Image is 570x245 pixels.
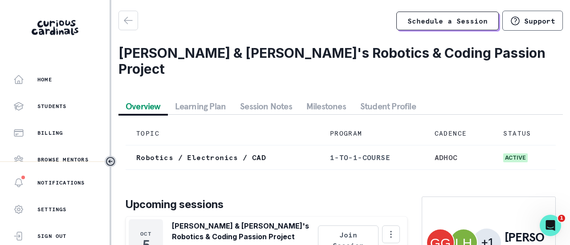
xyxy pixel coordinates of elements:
[168,98,233,114] button: Learning Plan
[493,122,556,145] td: STATUS
[502,11,563,31] button: Support
[37,103,67,110] p: Students
[37,129,63,137] p: Billing
[118,98,168,114] button: Overview
[319,122,424,145] td: PROGRAM
[37,76,52,83] p: Home
[396,12,499,30] a: Schedule a Session
[319,145,424,170] td: 1-to-1-course
[118,45,563,77] h2: [PERSON_NAME] & [PERSON_NAME]'s Robotics & Coding Passion Project
[140,230,151,237] p: Oct
[32,20,78,35] img: Curious Cardinals Logo
[424,122,493,145] td: CADENCE
[37,156,89,163] p: Browse Mentors
[126,197,407,213] p: Upcoming sessions
[126,145,319,170] td: Robotics / Electronics / CAD
[37,206,67,213] p: Settings
[382,225,400,243] button: Options
[424,145,493,170] td: adhoc
[233,98,299,114] button: Session Notes
[524,16,555,25] p: Support
[503,153,528,162] span: active
[540,215,561,236] iframe: Intercom live chat
[299,98,353,114] button: Milestones
[172,221,319,242] p: [PERSON_NAME] & [PERSON_NAME]'s Robotics & Coding Passion Project
[353,98,423,114] button: Student Profile
[126,122,319,145] td: TOPIC
[558,215,565,222] span: 1
[37,179,85,186] p: Notifications
[105,156,116,167] button: Toggle sidebar
[37,233,67,240] p: Sign Out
